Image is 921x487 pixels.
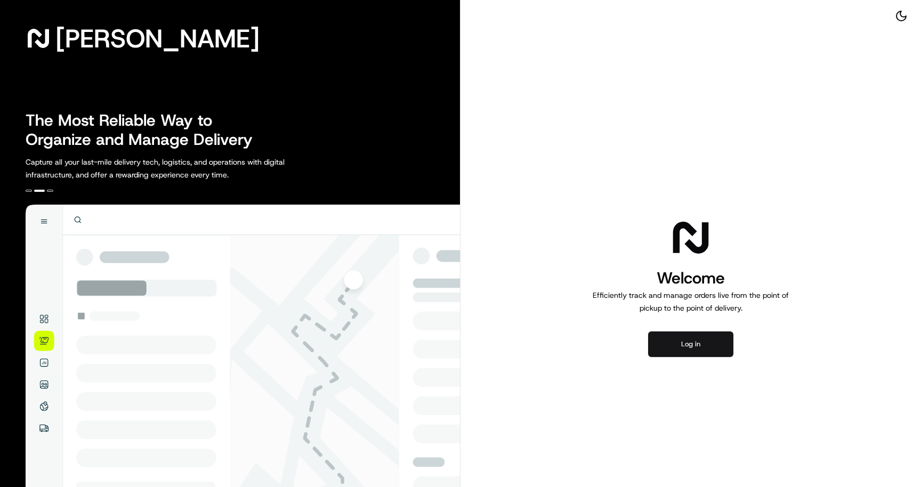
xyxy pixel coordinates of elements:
p: Efficiently track and manage orders live from the point of pickup to the point of delivery. [588,289,793,314]
span: [PERSON_NAME] [55,28,260,49]
p: Capture all your last-mile delivery tech, logistics, and operations with digital infrastructure, ... [26,156,333,181]
h1: Welcome [588,267,793,289]
button: Log in [648,331,733,357]
h2: The Most Reliable Way to Organize and Manage Delivery [26,111,264,149]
